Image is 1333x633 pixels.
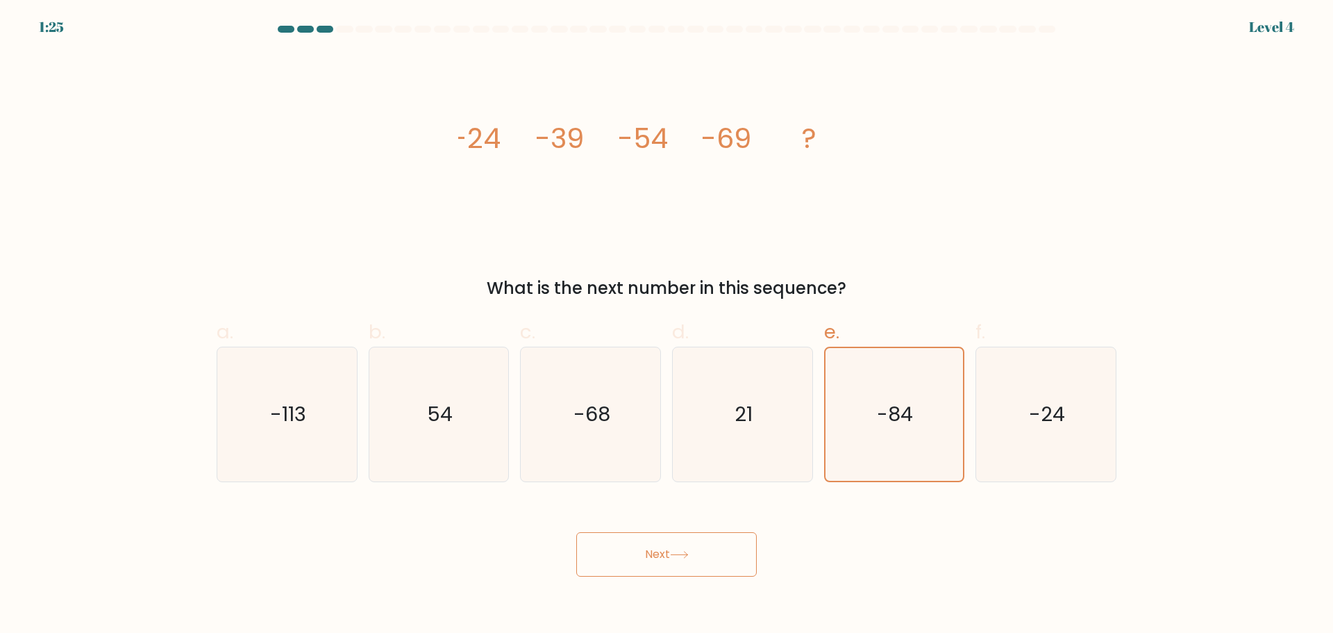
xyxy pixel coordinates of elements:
span: a. [217,318,233,345]
span: d. [672,318,689,345]
button: Next [576,532,757,577]
tspan: -69 [701,119,751,158]
div: Level 4 [1249,17,1294,38]
text: -84 [878,400,914,428]
div: What is the next number in this sequence? [225,276,1108,301]
text: -68 [573,400,610,428]
tspan: -39 [535,119,584,158]
div: 1:25 [39,17,64,38]
text: 21 [735,400,753,428]
tspan: -54 [618,119,668,158]
span: f. [975,318,985,345]
tspan: -24 [452,119,501,158]
span: e. [824,318,839,345]
span: b. [369,318,385,345]
text: 54 [427,400,453,428]
text: -113 [270,400,306,428]
text: -24 [1030,400,1066,428]
span: c. [520,318,535,345]
tspan: ? [803,119,817,158]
